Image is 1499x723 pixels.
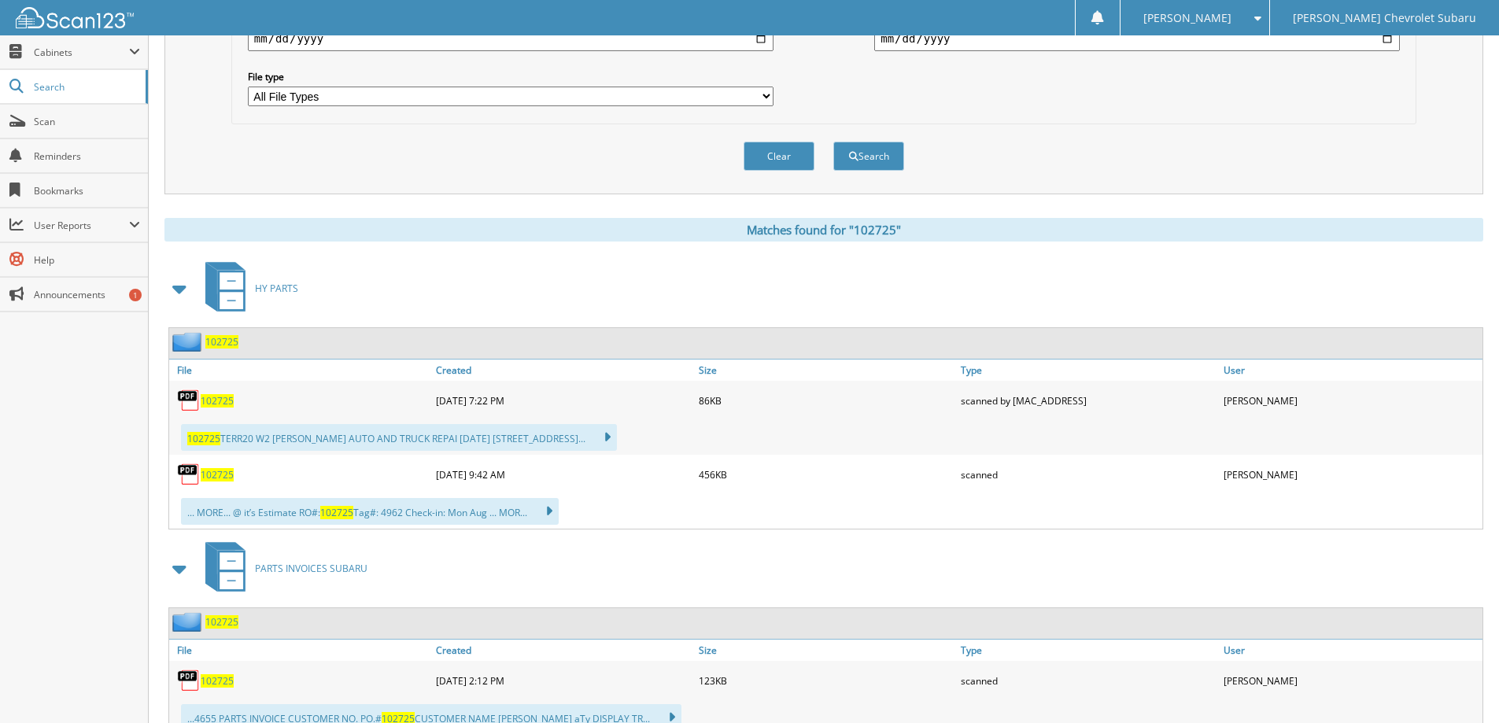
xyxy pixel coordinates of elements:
div: 1 [129,289,142,301]
span: User Reports [34,219,129,232]
input: start [248,26,773,51]
div: [DATE] 2:12 PM [432,665,695,696]
a: User [1220,360,1482,381]
div: [PERSON_NAME] [1220,665,1482,696]
span: HY PARTS [255,282,298,295]
span: PARTS INVOICES SUBARU [255,562,367,575]
a: Size [695,640,958,661]
span: Help [34,253,140,267]
a: File [169,640,432,661]
a: 102725 [205,335,238,349]
a: 102725 [201,674,234,688]
div: 456KB [695,459,958,490]
button: Clear [744,142,814,171]
img: PDF.png [177,463,201,486]
span: Reminders [34,149,140,163]
img: folder2.png [172,612,205,632]
button: Search [833,142,904,171]
div: 86KB [695,385,958,416]
a: Type [957,640,1220,661]
a: HY PARTS [196,257,298,319]
a: Created [432,360,695,381]
a: 102725 [201,394,234,408]
a: Size [695,360,958,381]
div: [PERSON_NAME] [1220,459,1482,490]
a: 102725 [201,468,234,481]
div: TERR20 W2 [PERSON_NAME] AUTO AND TRUCK REPAI [DATE] [STREET_ADDRESS]... [181,424,617,451]
div: [DATE] 7:22 PM [432,385,695,416]
div: 123KB [695,665,958,696]
span: Scan [34,115,140,128]
span: Announcements [34,288,140,301]
span: [PERSON_NAME] [1143,13,1231,23]
a: Created [432,640,695,661]
span: [PERSON_NAME] Chevrolet Subaru [1293,13,1476,23]
a: File [169,360,432,381]
span: 102725 [320,506,353,519]
div: scanned [957,459,1220,490]
img: folder2.png [172,332,205,352]
a: 102725 [205,615,238,629]
span: Cabinets [34,46,129,59]
a: PARTS INVOICES SUBARU [196,537,367,599]
span: 102725 [187,432,220,445]
img: PDF.png [177,669,201,692]
div: [PERSON_NAME] [1220,385,1482,416]
div: [DATE] 9:42 AM [432,459,695,490]
div: scanned by [MAC_ADDRESS] [957,385,1220,416]
div: Matches found for "102725" [164,218,1483,242]
input: end [874,26,1400,51]
img: scan123-logo-white.svg [16,7,134,28]
a: Type [957,360,1220,381]
div: ... MORE... @ it’s Estimate RO#: Tag#: 4962 Check-in: Mon Aug ... MOR... [181,498,559,525]
span: Search [34,80,138,94]
a: User [1220,640,1482,661]
img: PDF.png [177,389,201,412]
label: File type [248,70,773,83]
div: scanned [957,665,1220,696]
span: Bookmarks [34,184,140,197]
